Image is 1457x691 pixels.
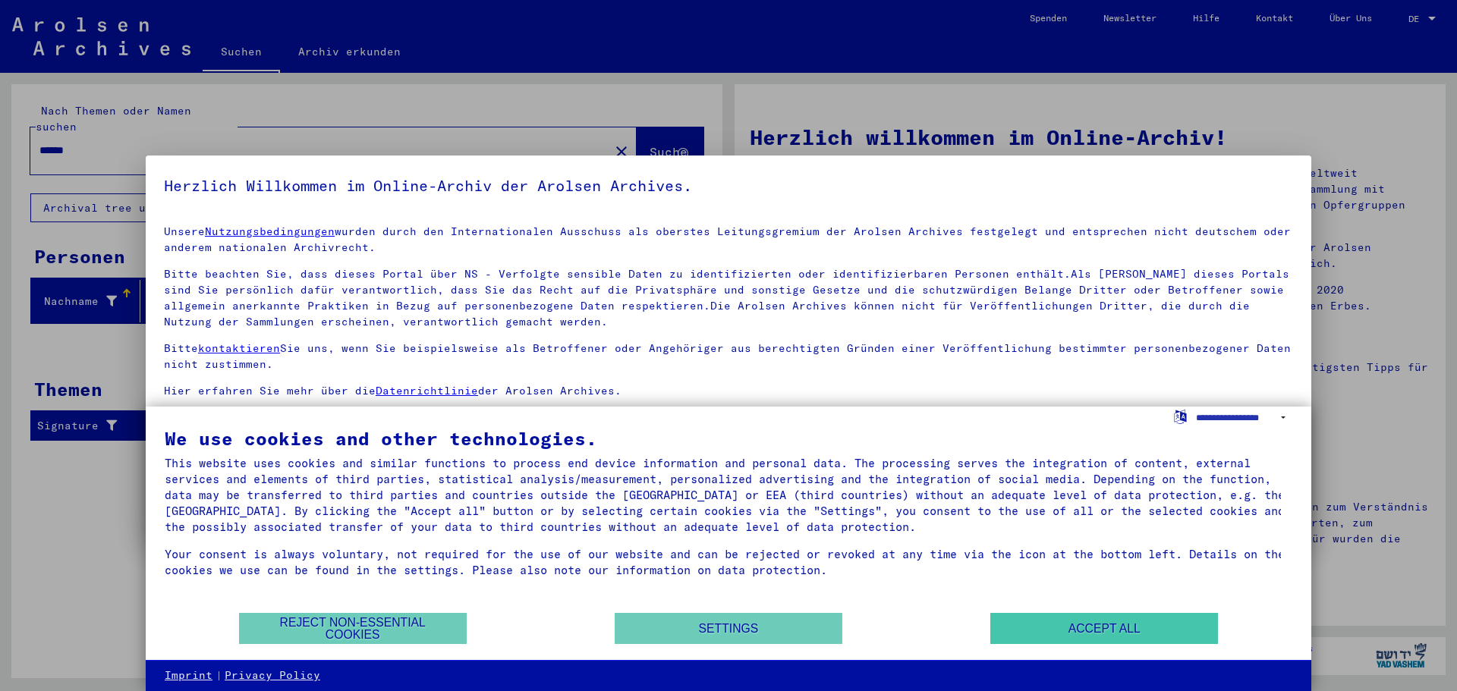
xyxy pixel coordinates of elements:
[164,341,1293,372] p: Bitte Sie uns, wenn Sie beispielsweise als Betroffener oder Angehöriger aus berechtigten Gründen ...
[205,225,335,238] a: Nutzungsbedingungen
[164,174,1293,198] h5: Herzlich Willkommen im Online-Archiv der Arolsen Archives.
[164,266,1293,330] p: Bitte beachten Sie, dass dieses Portal über NS - Verfolgte sensible Daten zu identifizierten oder...
[198,341,280,355] a: kontaktieren
[165,429,1292,448] div: We use cookies and other technologies.
[225,668,320,683] a: Privacy Policy
[165,455,1292,535] div: This website uses cookies and similar functions to process end device information and personal da...
[376,384,478,397] a: Datenrichtlinie
[165,546,1292,578] div: Your consent is always voluntary, not required for the use of our website and can be rejected or ...
[990,613,1218,644] button: Accept all
[615,613,842,644] button: Settings
[164,224,1293,256] p: Unsere wurden durch den Internationalen Ausschuss als oberstes Leitungsgremium der Arolsen Archiv...
[164,383,1293,399] p: Hier erfahren Sie mehr über die der Arolsen Archives.
[165,668,212,683] a: Imprint
[239,613,467,644] button: Reject non-essential cookies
